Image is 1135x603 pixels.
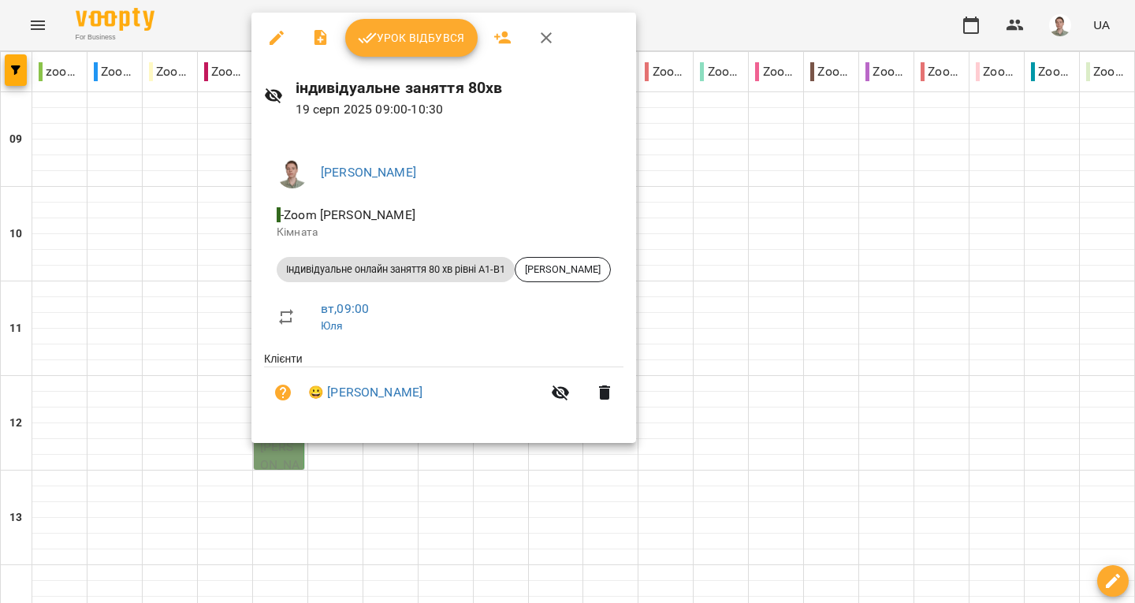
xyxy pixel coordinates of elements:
span: Індивідуальне онлайн заняття 80 хв рівні А1-В1 [277,262,515,277]
span: [PERSON_NAME] [515,262,610,277]
h6: індивідуальне заняття 80хв [296,76,623,100]
ul: Клієнти [264,351,623,424]
a: Юля [321,319,343,332]
span: Урок відбувся [358,28,465,47]
span: - Zoom [PERSON_NAME] [277,207,419,222]
img: 08937551b77b2e829bc2e90478a9daa6.png [277,157,308,188]
a: [PERSON_NAME] [321,165,416,180]
a: вт , 09:00 [321,301,369,316]
p: Кімната [277,225,611,240]
a: 😀 [PERSON_NAME] [308,383,422,402]
button: Візит ще не сплачено. Додати оплату? [264,374,302,411]
div: [PERSON_NAME] [515,257,611,282]
p: 19 серп 2025 09:00 - 10:30 [296,100,623,119]
button: Урок відбувся [345,19,478,57]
